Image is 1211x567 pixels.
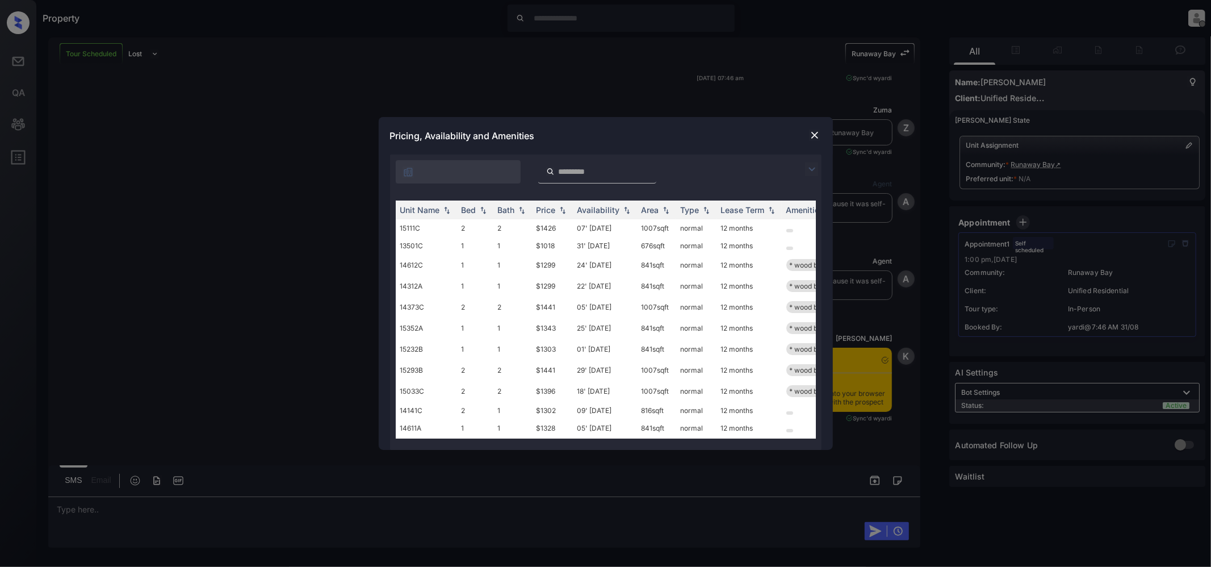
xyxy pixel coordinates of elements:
[400,205,440,215] div: Unit Name
[577,205,620,215] div: Availability
[457,437,493,458] td: 1
[532,437,573,458] td: $1303
[716,339,782,360] td: 12 months
[676,402,716,419] td: normal
[493,339,532,360] td: 1
[716,318,782,339] td: 12 months
[396,255,457,276] td: 14612C
[637,255,676,276] td: 841 sqft
[637,219,676,237] td: 1007 sqft
[457,402,493,419] td: 2
[573,339,637,360] td: 01' [DATE]
[546,166,555,177] img: icon-zuma
[477,206,489,214] img: sorting
[532,276,573,297] td: $1299
[532,219,573,237] td: $1426
[716,297,782,318] td: 12 months
[537,205,556,215] div: Price
[721,205,765,215] div: Lease Term
[573,219,637,237] td: 07' [DATE]
[396,437,457,458] td: 14613B
[637,360,676,381] td: 1007 sqft
[493,219,532,237] td: 2
[457,318,493,339] td: 1
[786,205,824,215] div: Amenities
[681,205,699,215] div: Type
[716,219,782,237] td: 12 months
[516,206,527,214] img: sorting
[498,205,515,215] div: Bath
[457,419,493,437] td: 1
[573,297,637,318] td: 05' [DATE]
[716,402,782,419] td: 12 months
[396,360,457,381] td: 15293B
[790,324,845,332] span: * wood burning ...
[790,366,845,374] span: * wood burning ...
[396,339,457,360] td: 15232B
[790,282,845,290] span: * wood burning ...
[457,339,493,360] td: 1
[637,276,676,297] td: 841 sqft
[396,219,457,237] td: 15111C
[637,437,676,458] td: 841 sqft
[573,276,637,297] td: 22' [DATE]
[716,276,782,297] td: 12 months
[676,255,716,276] td: normal
[676,437,716,458] td: normal
[493,419,532,437] td: 1
[790,303,845,311] span: * wood burning ...
[716,255,782,276] td: 12 months
[532,237,573,255] td: $1018
[396,402,457,419] td: 14141C
[532,419,573,437] td: $1328
[457,237,493,255] td: 1
[716,437,782,458] td: 12 months
[790,345,845,353] span: * wood burning ...
[493,255,532,276] td: 1
[573,237,637,255] td: 31' [DATE]
[637,402,676,419] td: 816 sqft
[637,297,676,318] td: 1007 sqft
[805,162,819,176] img: icon-zuma
[396,419,457,437] td: 14611A
[701,206,712,214] img: sorting
[441,206,452,214] img: sorting
[621,206,632,214] img: sorting
[493,402,532,419] td: 1
[637,381,676,402] td: 1007 sqft
[676,219,716,237] td: normal
[573,381,637,402] td: 18' [DATE]
[766,206,777,214] img: sorting
[716,419,782,437] td: 12 months
[716,237,782,255] td: 12 months
[573,419,637,437] td: 05' [DATE]
[637,318,676,339] td: 841 sqft
[573,360,637,381] td: 29' [DATE]
[457,360,493,381] td: 2
[676,339,716,360] td: normal
[660,206,672,214] img: sorting
[493,381,532,402] td: 2
[493,360,532,381] td: 2
[790,261,845,269] span: * wood burning ...
[676,419,716,437] td: normal
[532,360,573,381] td: $1441
[557,206,568,214] img: sorting
[676,276,716,297] td: normal
[676,237,716,255] td: normal
[532,381,573,402] td: $1396
[493,297,532,318] td: 2
[396,276,457,297] td: 14312A
[462,205,476,215] div: Bed
[457,255,493,276] td: 1
[532,297,573,318] td: $1441
[493,318,532,339] td: 1
[396,318,457,339] td: 15352A
[573,318,637,339] td: 25' [DATE]
[716,381,782,402] td: 12 months
[573,402,637,419] td: 09' [DATE]
[809,130,820,141] img: close
[396,237,457,255] td: 13501C
[457,276,493,297] td: 1
[637,419,676,437] td: 841 sqft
